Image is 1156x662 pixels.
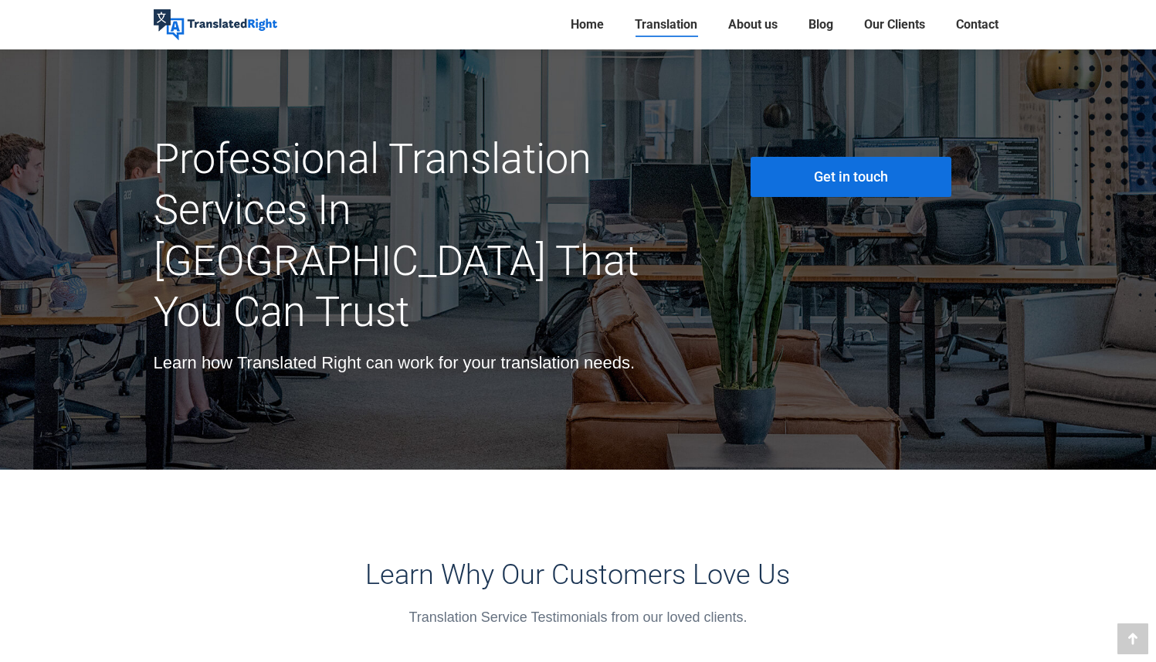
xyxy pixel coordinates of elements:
span: Contact [956,17,998,32]
span: Blog [809,17,833,32]
div: Translation Service Testimonials from our loved clients. [299,606,857,628]
a: Contact [951,14,1003,36]
a: Our Clients [859,14,930,36]
a: Translation [630,14,702,36]
a: Get in touch [751,157,951,197]
a: Blog [804,14,838,36]
img: Translated Right [154,9,277,40]
a: Home [566,14,609,36]
span: Our Clients [864,17,925,32]
div: Learn how Translated Right can work for your translation needs. [154,353,704,373]
span: Get in touch [814,169,888,185]
a: About us [724,14,782,36]
h3: Learn Why Our Customers Love Us [299,558,857,591]
span: Translation [635,17,697,32]
h2: Professional Translation Services In [GEOGRAPHIC_DATA] That You Can Trust [154,134,704,338]
span: Home [571,17,604,32]
span: About us [728,17,778,32]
